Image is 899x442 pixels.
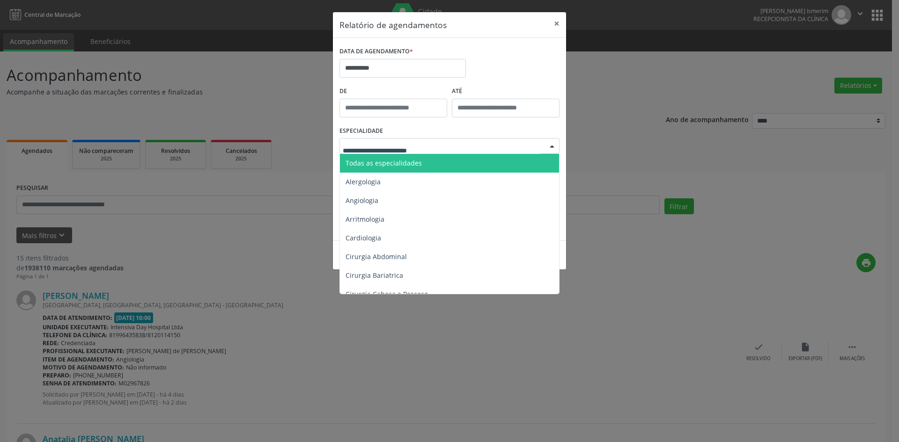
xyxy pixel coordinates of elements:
[346,271,403,280] span: Cirurgia Bariatrica
[547,12,566,35] button: Close
[339,124,383,138] label: ESPECIALIDADE
[346,233,381,242] span: Cardiologia
[339,44,413,59] label: DATA DE AGENDAMENTO
[339,84,447,99] label: De
[346,159,422,167] span: Todas as especialidades
[346,215,384,224] span: Arritmologia
[346,177,381,186] span: Alergologia
[452,84,560,99] label: ATÉ
[339,19,447,31] h5: Relatório de agendamentos
[346,196,378,205] span: Angiologia
[346,290,428,298] span: Cirurgia Cabeça e Pescoço
[346,252,407,261] span: Cirurgia Abdominal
